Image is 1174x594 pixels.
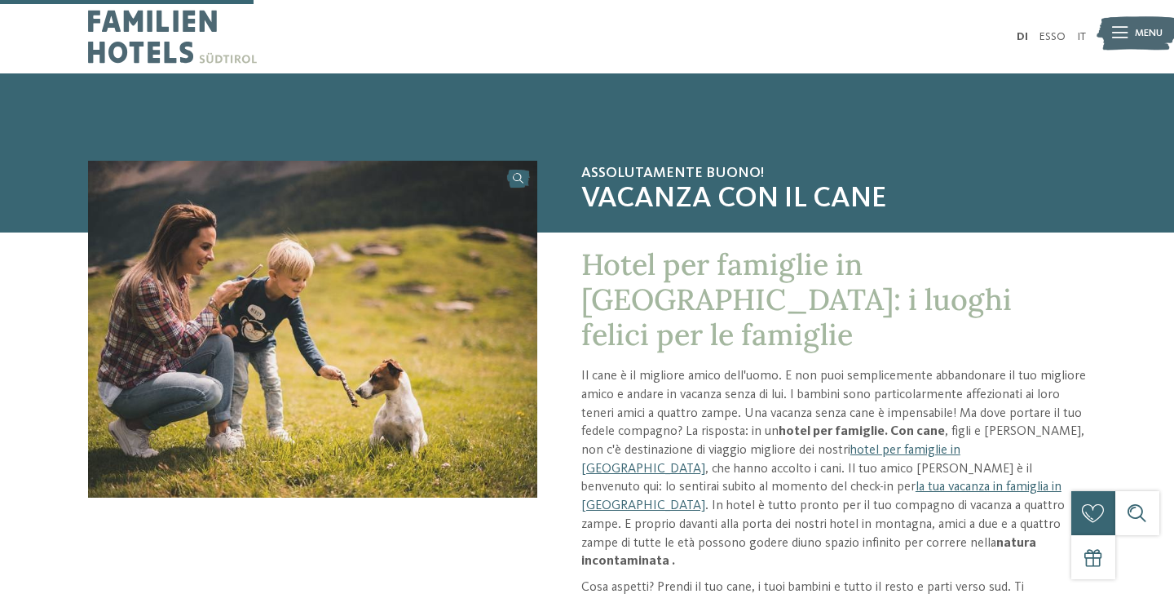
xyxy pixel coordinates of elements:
[581,499,1065,549] font: . In hotel è tutto pronto per il tuo compagno di vacanza a quattro zampe. E proprio davanti alla ...
[1017,31,1028,42] a: DI
[1135,28,1163,38] font: menu
[1039,31,1066,42] a: ESSO
[581,444,960,476] a: hotel per famiglie in [GEOGRAPHIC_DATA]
[581,370,1086,438] font: Il cane è il migliore amico dell'uomo. E non puoi semplicemente abbandonare il tuo migliore amico...
[1077,31,1086,42] a: IT
[581,166,764,180] font: Assolutamente buono!
[581,184,887,214] font: Vacanza con il cane
[801,537,996,550] font: uno spazio infinito per correre nella
[779,425,945,438] font: hotel per famiglie. Con cane
[581,246,1012,353] font: Hotel per famiglie in [GEOGRAPHIC_DATA]: i luoghi felici per le famiglie
[88,161,537,498] img: Hotel per famiglie: vacanze con il tuo cane
[581,463,1032,494] font: , che hanno accolto i cani. Il tuo amico [PERSON_NAME] è il benvenuto qui: lo sentirai subito al ...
